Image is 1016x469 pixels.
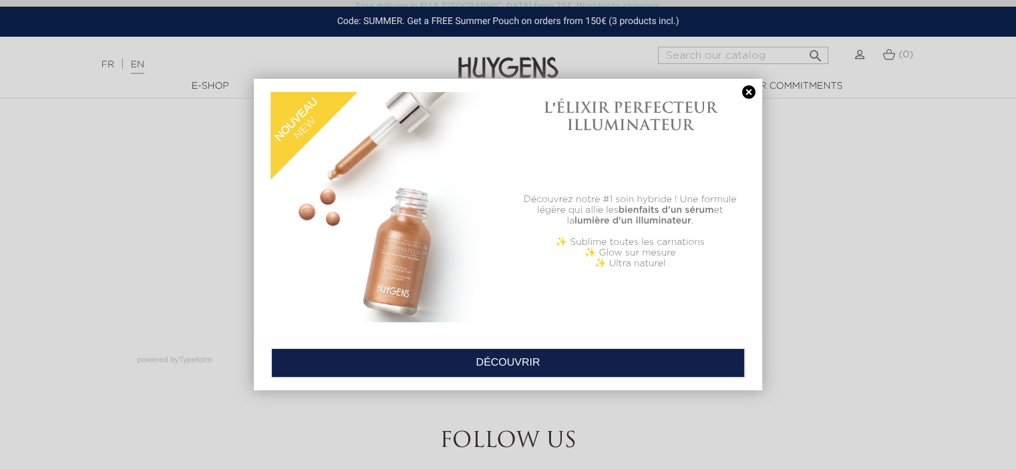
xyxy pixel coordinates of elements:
p: Découvrez notre #1 soin hybride ! Une formule légère qui allie les et la . [515,194,745,226]
a: DÉCOUVRIR [271,348,745,378]
p: ✨ Ultra naturel [515,258,745,269]
p: ✨ Sublime toutes les carnations [515,237,745,248]
h1: L'ÉLIXIR PERFECTEUR ILLUMINATEUR [515,99,745,134]
p: ✨ Glow sur mesure [515,248,745,258]
b: bienfaits d'un sérum [619,205,714,215]
b: lumière d'un illuminateur [574,216,691,225]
